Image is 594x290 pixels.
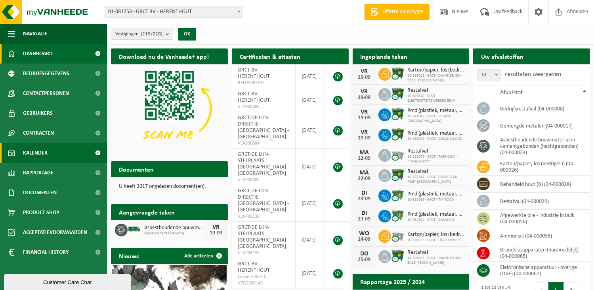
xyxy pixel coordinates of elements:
[494,210,590,227] td: afgewerkte olie - industrie in bulk (04-000056)
[357,196,372,202] div: 23-09
[111,64,228,152] img: Download de VHEPlus App
[357,68,372,75] div: VR
[408,175,466,184] span: 10-897318 - GRCT - GROEP VAN ROEY-[GEOGRAPHIC_DATA]
[23,222,87,242] span: Acceptatievoorwaarden
[473,48,531,64] h2: Uw afvalstoffen
[505,71,561,77] label: resultaten weergeven
[408,191,466,197] span: Pmd (plastiek, metaal, drankkartons) (bedrijven)
[494,227,590,244] td: ammoniak (04-000058)
[408,114,466,124] span: 10-941042 - GRCT - FEDASIL [GEOGRAPHIC_DATA]
[23,203,59,222] span: Product Shop
[477,70,500,81] span: 10
[494,176,590,193] td: behandeld hout (B) (04-000028)
[208,224,224,230] div: VR
[296,88,325,112] td: [DATE]
[357,230,372,237] div: WO
[357,115,372,121] div: 19-09
[391,249,405,263] img: WB-1100-CU
[408,155,466,164] span: 10-882072 - GRCT - FABRICOM - FERNELMONT
[119,184,220,189] p: U heeft 3617 ongelezen document(en).
[357,170,372,176] div: MA
[238,140,290,147] span: VLA900884
[296,112,325,149] td: [DATE]
[232,48,308,64] h2: Certificaten & attesten
[105,6,243,17] span: 01-081753 - GRCT BV - HERENTHOUT
[357,149,372,156] div: MA
[23,83,69,103] span: Contactpersonen
[408,130,466,137] span: Pmd (plastiek, metaal, drankkartons) (bedrijven)
[477,69,501,81] span: 10
[23,242,69,262] span: Financial History
[357,190,372,196] div: DI
[296,149,325,185] td: [DATE]
[353,48,416,64] h2: Ingeplande taken
[391,107,405,121] img: WB-1100-CU
[238,91,270,103] span: GRCT BV - HERENTHOUT
[357,217,372,222] div: 23-09
[357,135,372,141] div: 19-09
[23,143,48,163] span: Kalender
[357,89,372,95] div: VR
[408,108,466,114] span: Pmd (plastiek, metaal, drankkartons) (bedrijven)
[357,109,372,115] div: VR
[408,232,466,238] span: Karton/papier, los (bedrijven)
[23,44,53,64] span: Dashboard
[391,148,405,161] img: WB-2500-CU
[357,251,372,257] div: DO
[494,100,590,117] td: bedrijfsrestafval (04-000008)
[296,222,325,258] td: [DATE]
[141,31,162,37] count: (219/220)
[23,123,54,143] span: Contracten
[408,249,466,256] span: Restafval
[111,48,217,64] h2: Download nu de Vanheede+ app!
[408,67,466,73] span: Karton/papier, los (bedrijven)
[23,183,57,203] span: Documenten
[178,248,227,264] a: Alle artikelen
[238,188,289,213] span: GRCT-DE LIJN-DIRECTIE [GEOGRAPHIC_DATA] - [GEOGRAPHIC_DATA]
[391,67,405,80] img: WB-1100-CU
[494,244,590,262] td: brandblusapparaten (huishoudelijk) (04-000065)
[408,73,466,83] span: 10-896002 - GRCT -CHANTIER JDN - BASE [PERSON_NAME]
[238,224,289,249] span: GRCT-DE LIJN-STELPLAATS [GEOGRAPHIC_DATA] - [GEOGRAPHIC_DATA]
[391,128,405,141] img: WB-1100-CU
[500,89,523,96] span: Afvalstof
[494,117,590,134] td: gemengde metalen (04-000017)
[296,258,325,288] td: [DATE]
[238,261,270,273] span: GRCT BV - HERENTHOUT
[408,94,466,103] span: 10-892549 - GRCT - ELEKTRICITEITSWERKEN BDM
[357,210,372,217] div: DI
[357,129,372,135] div: VR
[408,197,466,202] span: 10-933698 - GRCT - TM ROCO
[111,204,183,220] h2: Aangevraagde taken
[357,95,372,101] div: 19-09
[408,137,466,141] span: 10-955092 - GRCT - COLAS NOORD
[357,156,372,161] div: 22-09
[23,103,53,123] span: Gebruikers
[408,148,466,155] span: Restafval
[494,158,590,176] td: karton/papier, los (bedrijven) (04-000026)
[23,163,53,183] span: Rapportage
[408,211,466,218] span: Pmd (plastiek, metaal, drankkartons) (bedrijven)
[128,222,141,236] img: BL-SO-LV
[238,67,270,79] span: GRCT BV - HERENTHOUT
[391,87,405,101] img: WB-1100-CU
[238,274,290,286] span: Consent-SelfD-VEG2200143
[391,209,405,222] img: WB-0660-CU
[357,257,372,263] div: 25-09
[144,231,204,236] span: Geplande zelfaanlevering
[238,250,290,256] span: VLA706137
[391,229,405,242] img: WB-2500-CU
[364,4,430,20] a: Offerte aanvragen
[357,237,372,242] div: 24-09
[494,193,590,210] td: restafval (04-000029)
[408,256,466,265] span: 10-896002 - GRCT -CHANTIER JDN - BASE [PERSON_NAME]
[238,80,290,86] span: RED25005615
[408,168,466,175] span: Restafval
[144,225,204,231] span: Asbesthoudende bouwmaterialen cementgebonden (hechtgebonden)
[357,176,372,182] div: 22-09
[357,75,372,80] div: 19-09
[23,24,48,44] span: Navigatie
[111,161,162,177] h2: Documenten
[238,104,290,110] span: VLA900883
